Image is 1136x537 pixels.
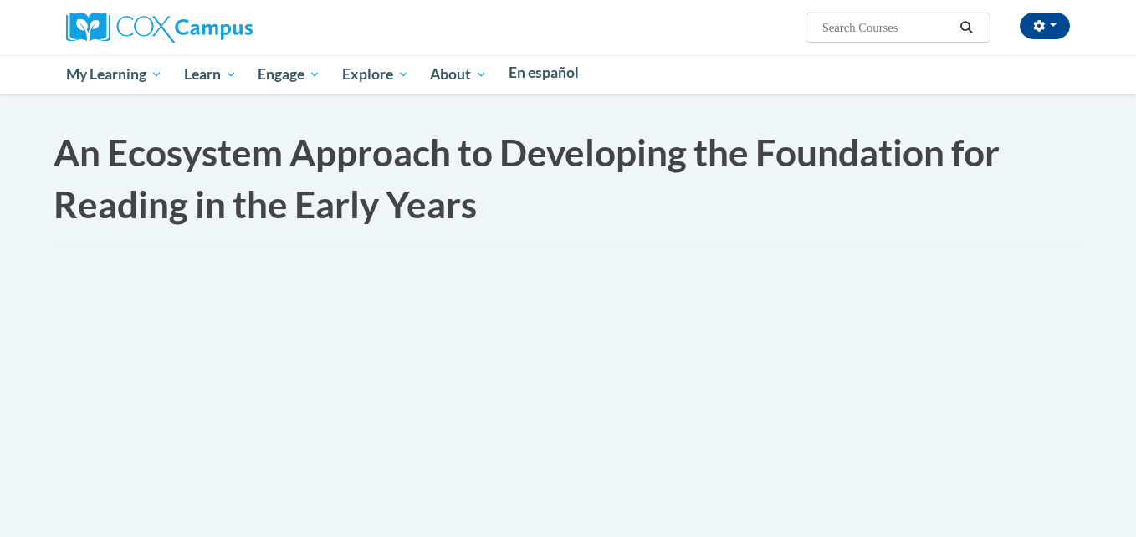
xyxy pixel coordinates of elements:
span: An Ecosystem Approach to Developing the Foundation for Reading in the Early Years [54,130,1000,226]
button: Account Settings [1020,13,1070,39]
span: My Learning [66,64,162,84]
img: Cox Campus [66,13,253,43]
a: About [420,55,499,94]
input: Search Courses [821,18,954,38]
div: Main menu [41,55,1095,94]
i:  [959,22,975,34]
a: Engage [247,55,331,94]
a: Cox Campus [66,19,253,33]
span: About [430,64,487,84]
span: Explore [342,64,409,84]
a: Explore [331,55,420,94]
span: Engage [258,64,320,84]
button: Search [954,18,980,38]
span: Learn [184,64,237,84]
span: En español [509,64,579,81]
a: My Learning [55,55,173,94]
a: En español [498,55,590,90]
a: Learn [173,55,248,94]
